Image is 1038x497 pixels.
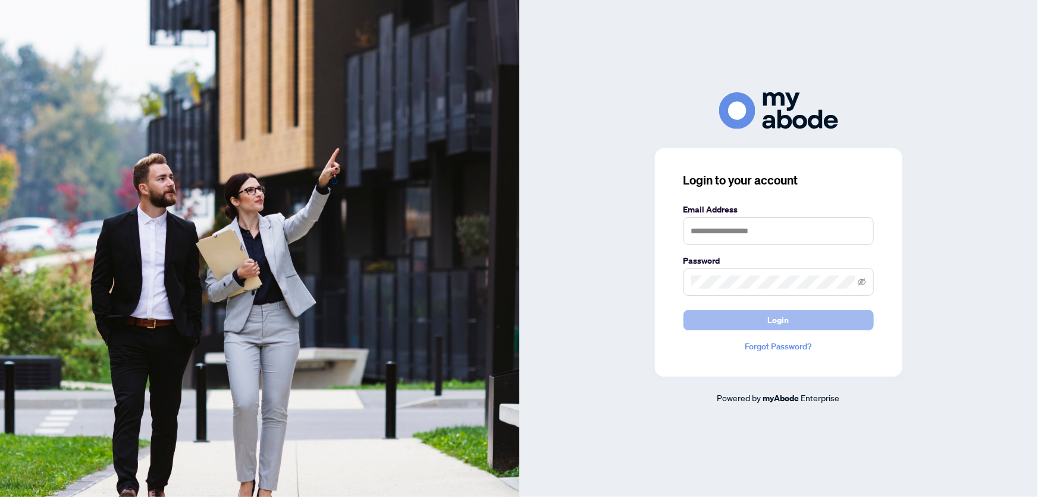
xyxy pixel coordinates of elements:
[683,340,874,353] a: Forgot Password?
[858,278,866,286] span: eye-invisible
[683,172,874,189] h3: Login to your account
[719,92,838,129] img: ma-logo
[801,392,840,403] span: Enterprise
[683,254,874,267] label: Password
[717,392,761,403] span: Powered by
[763,392,799,405] a: myAbode
[683,310,874,330] button: Login
[768,311,789,330] span: Login
[683,203,874,216] label: Email Address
